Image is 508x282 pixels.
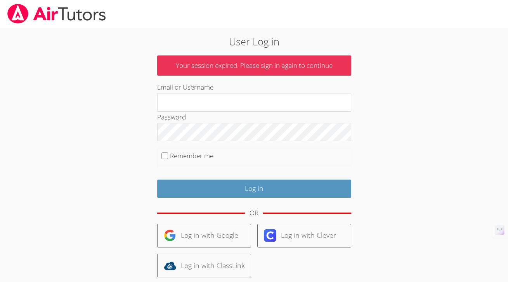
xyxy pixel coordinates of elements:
[170,151,213,160] label: Remember me
[7,4,107,24] img: airtutors_banner-c4298cdbf04f3fff15de1276eac7730deb9818008684d7c2e4769d2f7ddbe033.png
[157,254,251,277] a: Log in with ClassLink
[157,83,213,92] label: Email or Username
[157,55,351,76] p: Your session expired. Please sign in again to continue
[164,260,176,272] img: classlink-logo-d6bb404cc1216ec64c9a2012d9dc4662098be43eaf13dc465df04b49fa7ab582.svg
[157,180,351,198] input: Log in
[157,224,251,247] a: Log in with Google
[157,112,186,121] label: Password
[250,208,258,219] div: OR
[164,229,176,242] img: google-logo-50288ca7cdecda66e5e0955fdab243c47b7ad437acaf1139b6f446037453330a.svg
[264,229,276,242] img: clever-logo-6eab21bc6e7a338710f1a6ff85c0baf02591cd810cc4098c63d3a4b26e2feb20.svg
[117,34,391,49] h2: User Log in
[257,224,351,247] a: Log in with Clever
